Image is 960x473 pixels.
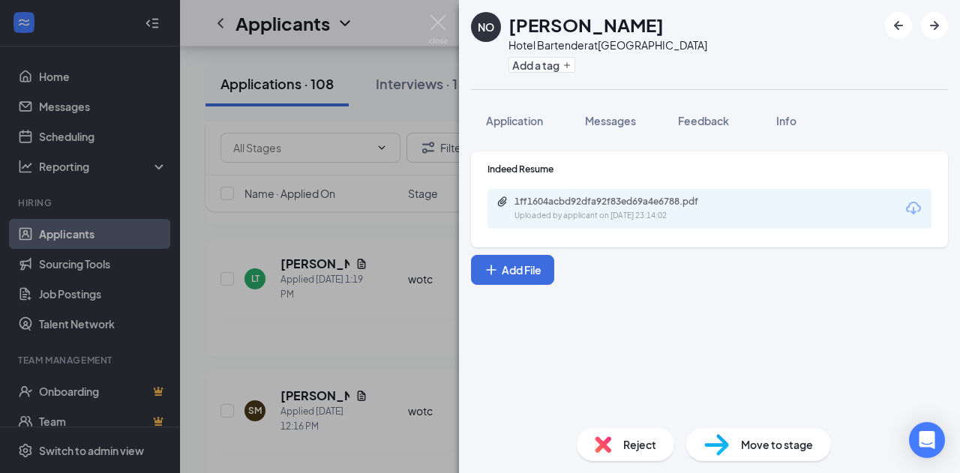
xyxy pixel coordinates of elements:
div: Uploaded by applicant on [DATE] 23:14:02 [514,210,739,222]
button: PlusAdd a tag [508,57,575,73]
span: Reject [623,436,656,453]
svg: Paperclip [496,196,508,208]
button: ArrowLeftNew [885,12,912,39]
svg: Plus [562,61,571,70]
div: Open Intercom Messenger [909,422,945,458]
span: Messages [585,114,636,127]
div: Hotel Bartender at [GEOGRAPHIC_DATA] [508,37,707,52]
a: Paperclip1ff1604acbd92dfa92f83ed69a4e6788.pdfUploaded by applicant on [DATE] 23:14:02 [496,196,739,222]
span: Info [776,114,796,127]
span: Feedback [678,114,729,127]
button: ArrowRight [921,12,948,39]
div: 1ff1604acbd92dfa92f83ed69a4e6788.pdf [514,196,724,208]
svg: ArrowRight [925,16,943,34]
svg: Download [904,199,922,217]
svg: ArrowLeftNew [889,16,907,34]
span: Move to stage [741,436,813,453]
span: Application [486,114,543,127]
h1: [PERSON_NAME] [508,12,664,37]
div: NO [478,19,494,34]
svg: Plus [484,262,499,277]
div: Indeed Resume [487,163,931,175]
button: Add FilePlus [471,255,554,285]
